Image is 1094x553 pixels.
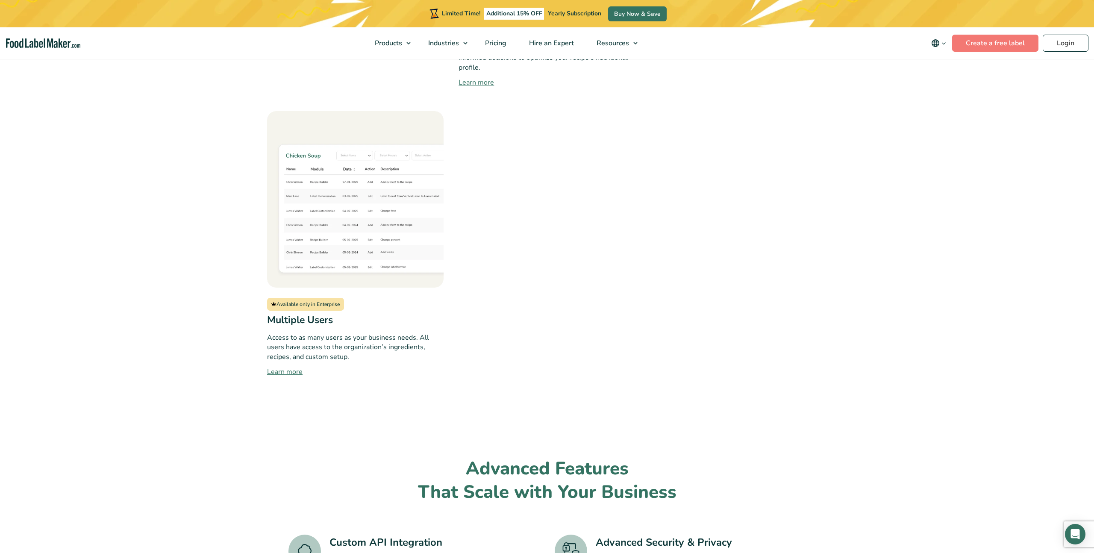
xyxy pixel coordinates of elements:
span: Pricing [482,38,507,48]
span: Resources [594,38,630,48]
h3: Custom API Integration [329,535,540,550]
span: Industries [426,38,460,48]
h3: Advanced Security & Privacy [596,535,806,550]
a: Create a free label [952,35,1038,52]
a: Resources [585,27,642,59]
span: Limited Time! [442,9,480,18]
span: Hire an Expert [526,38,575,48]
span: Products [372,38,403,48]
a: Hire an Expert [518,27,583,59]
span: Yearly Subscription [548,9,601,18]
p: Access to as many users as your business needs. All users have access to the organization’s ingre... [267,333,444,362]
span: Available only in Enterprise [267,298,344,311]
a: Pricing [474,27,516,59]
h2: Advanced Features That Scale with Your Business [288,457,806,504]
span: Additional 15% OFF [484,8,544,20]
div: Open Intercom Messenger [1065,524,1085,544]
a: Learn more [459,77,635,88]
h3: Multiple Users [267,313,444,328]
a: Learn more [267,367,444,377]
a: Buy Now & Save [608,6,667,21]
a: Login [1043,35,1088,52]
a: Industries [417,27,472,59]
a: Products [364,27,415,59]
